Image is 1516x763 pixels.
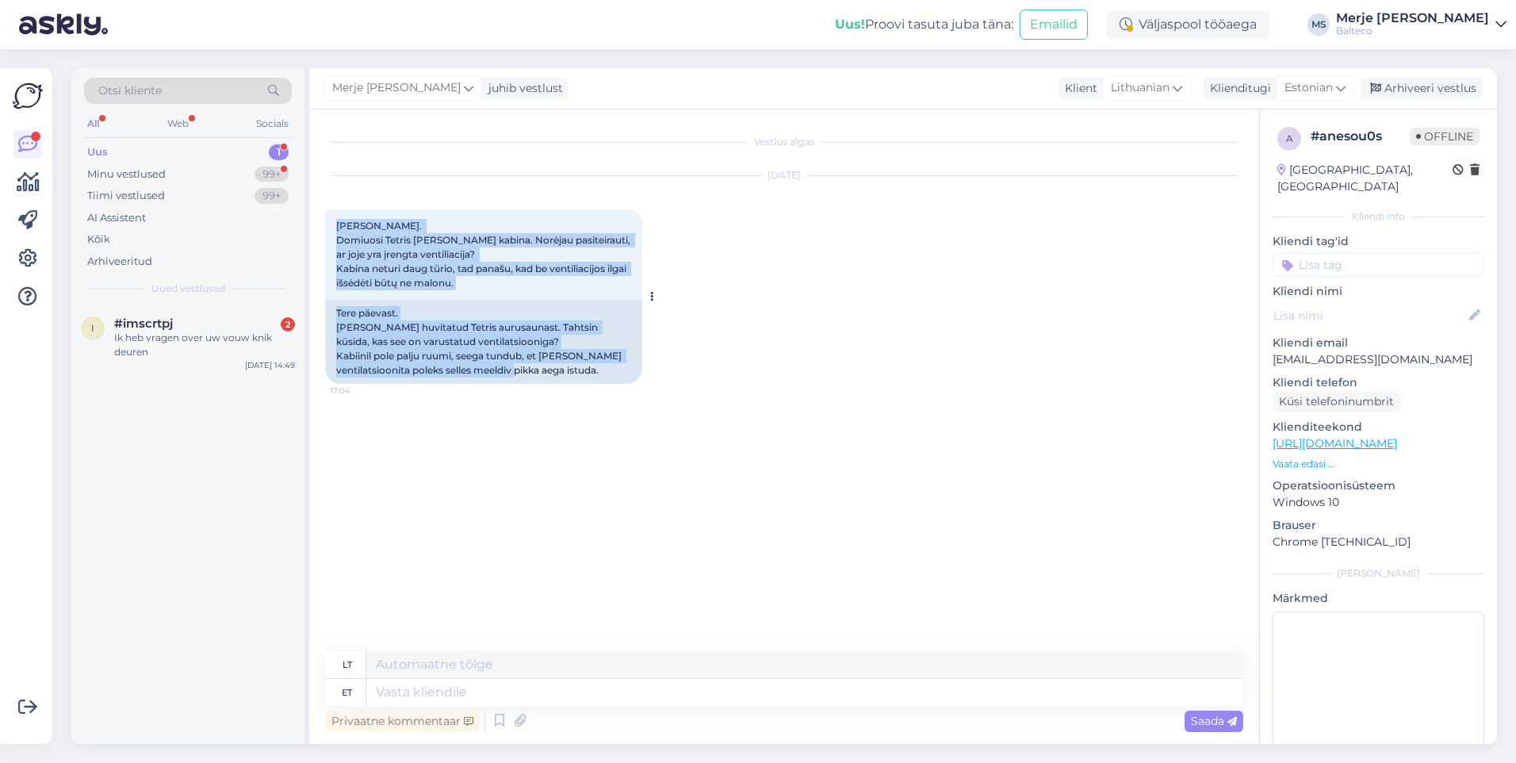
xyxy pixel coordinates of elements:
span: Saada [1191,714,1237,728]
div: # anesou0s [1311,127,1410,146]
div: [GEOGRAPHIC_DATA], [GEOGRAPHIC_DATA] [1277,162,1453,195]
div: All [84,113,102,134]
span: Otsi kliente [98,82,162,99]
span: Merje [PERSON_NAME] [332,79,461,97]
div: MS [1307,13,1330,36]
span: #imscrtpj [114,316,173,331]
input: Lisa tag [1273,253,1484,277]
span: 17:04 [330,385,389,397]
div: Balteco [1336,25,1489,37]
p: Brauser [1273,517,1484,534]
div: Privaatne kommentaar [325,711,480,732]
div: Minu vestlused [87,167,166,182]
div: AI Assistent [87,210,146,226]
p: Klienditeekond [1273,419,1484,435]
span: Estonian [1284,79,1333,97]
span: Offline [1410,128,1480,145]
b: Uus! [835,17,865,32]
div: [DATE] [325,168,1243,182]
div: Uus [87,144,108,160]
div: Küsi telefoninumbrit [1273,391,1400,412]
div: lt [343,651,352,678]
div: Merje [PERSON_NAME] [1336,12,1489,25]
span: Lithuanian [1111,79,1170,97]
p: Windows 10 [1273,494,1484,511]
div: Vestlus algas [325,135,1243,149]
p: Vaata edasi ... [1273,457,1484,471]
span: a [1286,132,1293,144]
span: [PERSON_NAME]. Domiuosi Tetris [PERSON_NAME] kabina. Norėjau pasiteirauti, ar joje yra įrengta ve... [336,220,633,289]
div: Web [164,113,192,134]
p: Märkmed [1273,590,1484,607]
div: Tiimi vestlused [87,188,165,204]
p: [EMAIL_ADDRESS][DOMAIN_NAME] [1273,351,1484,368]
div: 1 [269,144,289,160]
p: Operatsioonisüsteem [1273,477,1484,494]
span: i [91,322,94,334]
div: Väljaspool tööaega [1107,10,1269,39]
p: Kliendi telefon [1273,374,1484,391]
div: et [342,679,352,706]
input: Lisa nimi [1273,307,1466,324]
a: Merje [PERSON_NAME]Balteco [1336,12,1506,37]
div: 99+ [255,167,289,182]
div: 99+ [255,188,289,204]
div: Klienditugi [1204,80,1271,97]
div: [PERSON_NAME] [1273,566,1484,581]
div: Kõik [87,232,110,247]
p: Kliendi email [1273,335,1484,351]
div: Klient [1059,80,1097,97]
p: Kliendi nimi [1273,283,1484,300]
div: Socials [253,113,292,134]
span: Uued vestlused [151,282,225,296]
div: Arhiveeritud [87,254,152,270]
div: Tere päevast. [PERSON_NAME] huvitatud Tetris aurusaunast. Tahtsin küsida, kas see on varustatud v... [325,300,642,384]
a: [URL][DOMAIN_NAME] [1273,436,1397,451]
p: Kliendi tag'id [1273,233,1484,250]
div: Arhiveeri vestlus [1361,78,1483,99]
div: Ik heb vragen over uw vouw knik deuren [114,331,295,359]
img: Askly Logo [13,81,43,111]
div: Proovi tasuta juba täna: [835,15,1013,34]
div: 2 [281,317,295,332]
div: juhib vestlust [482,80,563,97]
div: [DATE] 14:49 [245,359,295,371]
p: Chrome [TECHNICAL_ID] [1273,534,1484,550]
button: Emailid [1020,10,1088,40]
div: Kliendi info [1273,209,1484,224]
